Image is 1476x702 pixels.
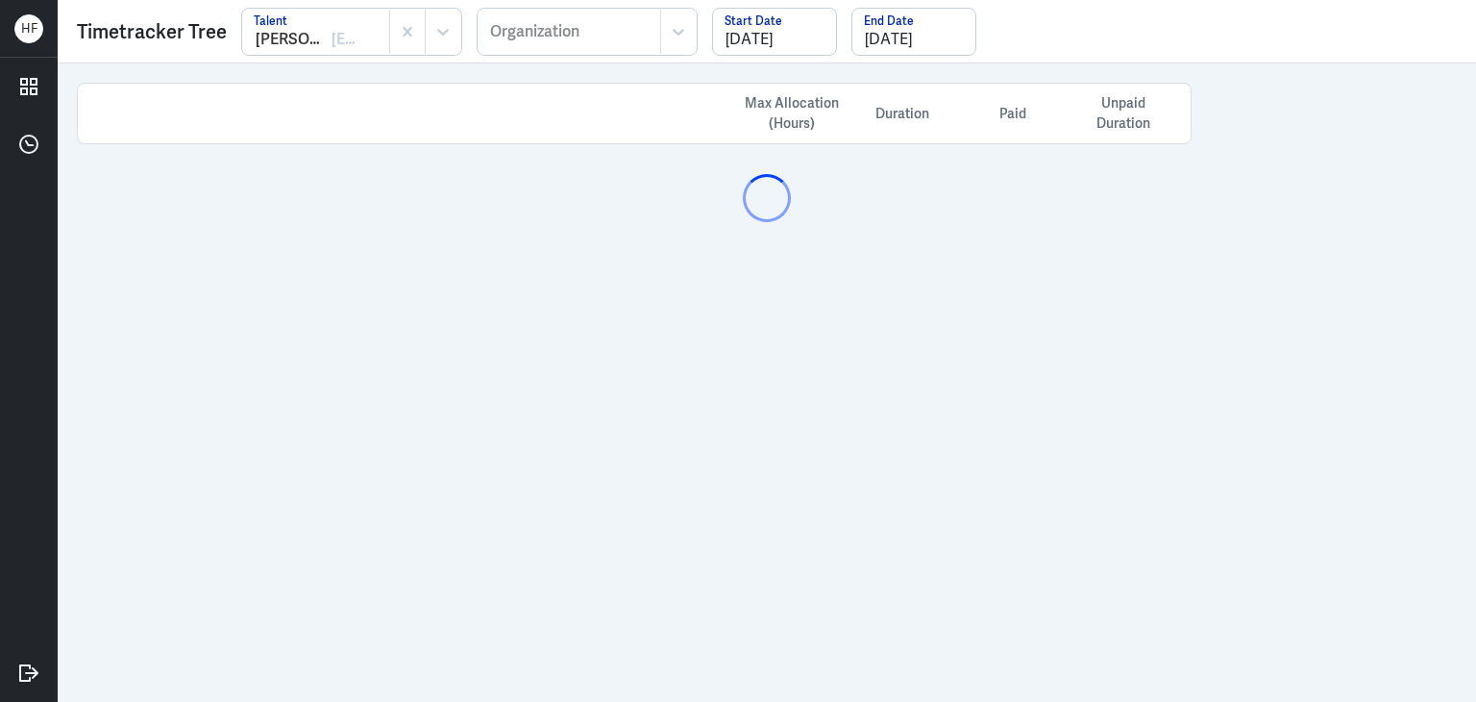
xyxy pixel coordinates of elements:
[950,104,1075,124] div: Paid
[875,104,929,124] span: Duration
[14,14,43,43] div: H F
[729,93,854,134] div: Max Allocation (Hours)
[77,17,227,46] div: Timetracker Tree
[1075,93,1171,134] span: Unpaid Duration
[852,9,975,55] input: End Date
[713,9,836,55] input: Start Date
